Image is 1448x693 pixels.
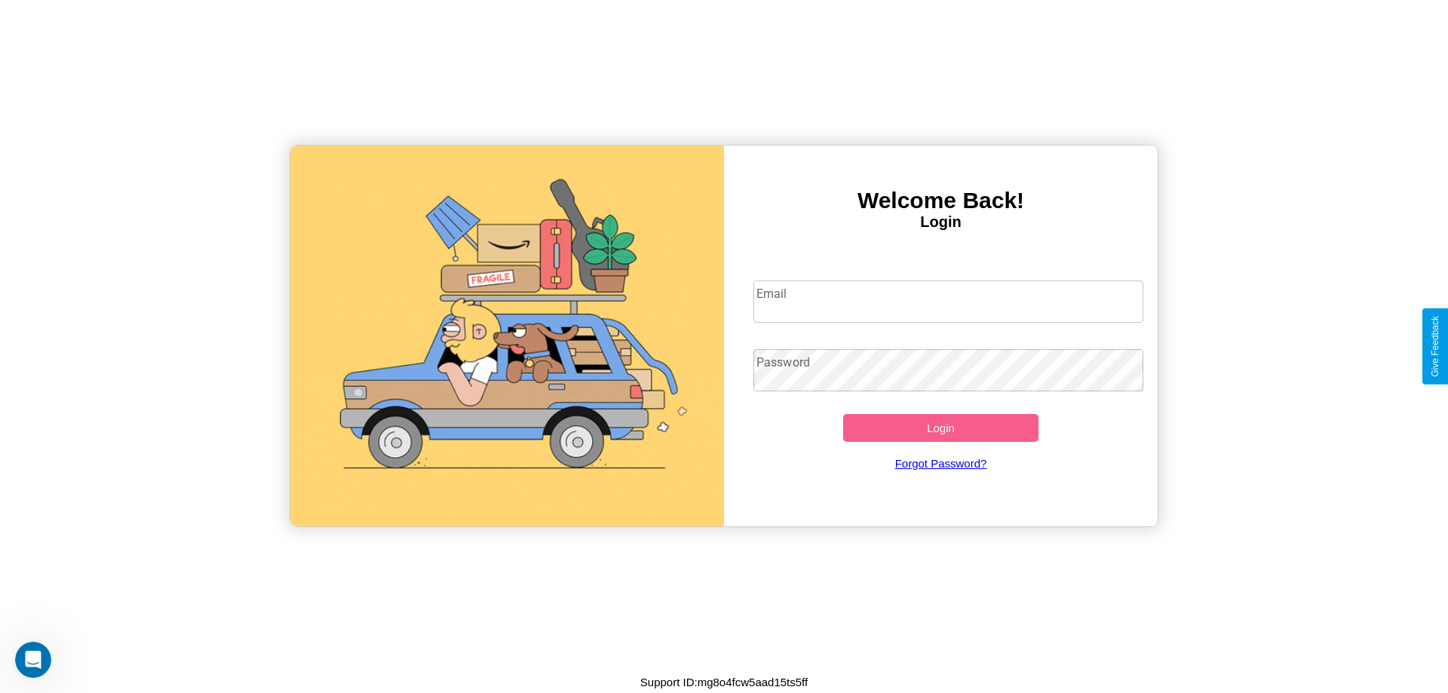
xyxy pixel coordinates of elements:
button: Login [843,414,1038,442]
div: Give Feedback [1430,316,1440,377]
h3: Welcome Back! [724,188,1158,213]
a: Forgot Password? [746,442,1137,485]
img: gif [290,146,724,526]
iframe: Intercom live chat [15,642,51,678]
h4: Login [724,213,1158,231]
p: Support ID: mg8o4fcw5aad15ts5ff [640,672,808,692]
